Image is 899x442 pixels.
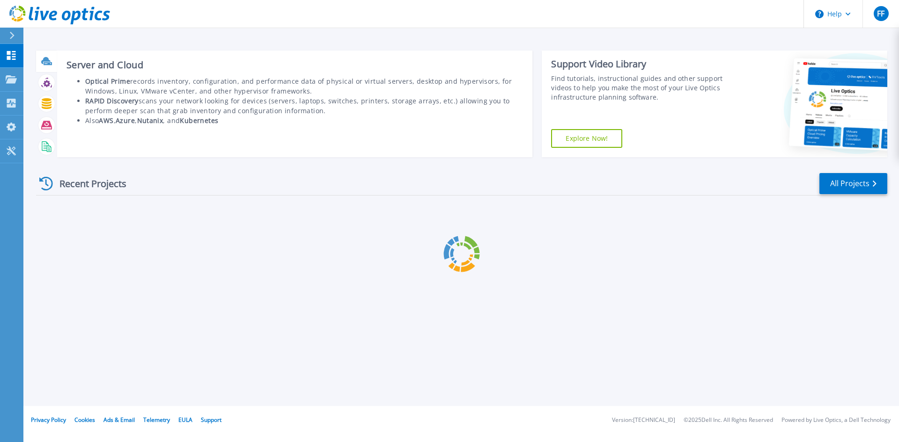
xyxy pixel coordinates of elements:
b: Kubernetes [180,116,218,125]
li: records inventory, configuration, and performance data of physical or virtual servers, desktop an... [85,76,523,96]
span: FF [877,10,884,17]
a: Support [201,416,221,424]
b: Nutanix [137,116,163,125]
a: All Projects [819,173,887,194]
b: Optical Prime [85,77,130,86]
li: Also , , , and [85,116,523,125]
a: EULA [178,416,192,424]
li: scans your network looking for devices (servers, laptops, switches, printers, storage arrays, etc... [85,96,523,116]
a: Telemetry [143,416,170,424]
div: Support Video Library [551,58,727,70]
a: Explore Now! [551,129,622,148]
div: Recent Projects [36,172,139,195]
b: Azure [116,116,135,125]
div: Find tutorials, instructional guides and other support videos to help you make the most of your L... [551,74,727,102]
b: RAPID Discovery [85,96,139,105]
a: Ads & Email [103,416,135,424]
b: AWS [99,116,113,125]
li: Version: [TECHNICAL_ID] [612,417,675,423]
a: Cookies [74,416,95,424]
li: © 2025 Dell Inc. All Rights Reserved [684,417,773,423]
li: Powered by Live Optics, a Dell Technology [781,417,891,423]
h3: Server and Cloud [66,60,523,70]
a: Privacy Policy [31,416,66,424]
